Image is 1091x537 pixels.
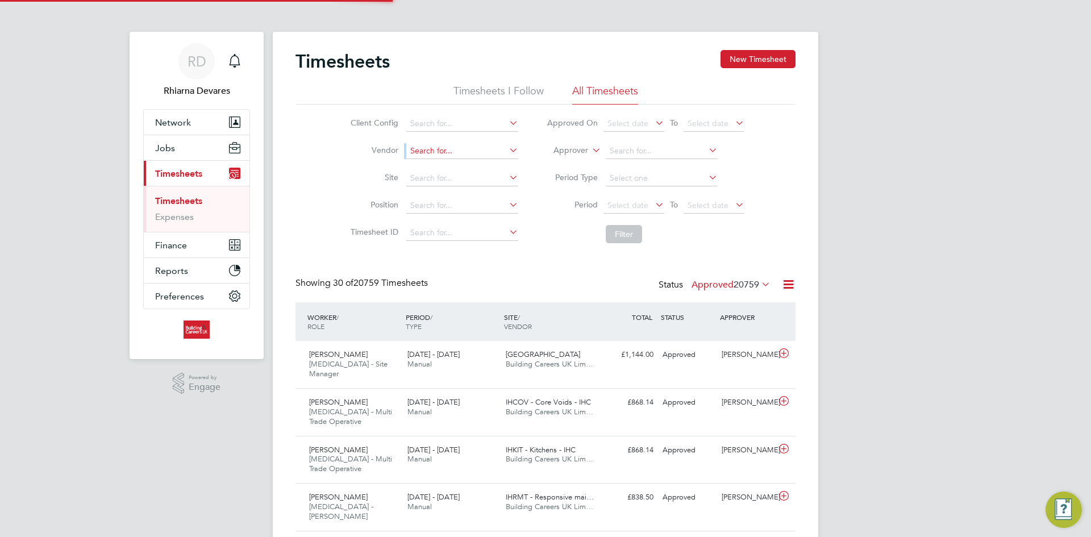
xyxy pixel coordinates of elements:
button: Filter [606,225,642,243]
label: Timesheet ID [347,227,398,237]
div: [PERSON_NAME] [717,393,776,412]
div: [PERSON_NAME] [717,441,776,460]
div: SITE [501,307,599,336]
span: / [518,313,520,322]
label: Approved On [547,118,598,128]
label: Client Config [347,118,398,128]
span: [DATE] - [DATE] [407,492,460,502]
span: Building Careers UK Lim… [506,407,593,417]
div: Approved [658,488,717,507]
button: Engage Resource Center [1046,492,1082,528]
span: 30 of [333,277,353,289]
span: [PERSON_NAME] [309,492,368,502]
span: [DATE] - [DATE] [407,397,460,407]
span: RD [188,54,206,69]
span: IHKIT - Kitchens - IHC [506,445,576,455]
span: 20759 [734,279,759,290]
input: Search for... [406,170,518,186]
span: Finance [155,240,187,251]
label: Approved [692,279,771,290]
input: Search for... [406,143,518,159]
span: Manual [407,359,432,369]
input: Select one [606,170,718,186]
span: Powered by [189,373,220,382]
div: £1,144.00 [599,345,658,364]
span: To [667,115,681,130]
span: [MEDICAL_DATA] - Multi Trade Operative [309,454,392,473]
span: [GEOGRAPHIC_DATA] [506,349,580,359]
div: Approved [658,441,717,460]
span: [PERSON_NAME] [309,397,368,407]
div: £868.14 [599,393,658,412]
span: [PERSON_NAME] [309,445,368,455]
span: Building Careers UK Lim… [506,454,593,464]
div: WORKER [305,307,403,336]
div: £838.50 [599,488,658,507]
span: ROLE [307,322,324,331]
span: [MEDICAL_DATA] - Site Manager [309,359,388,378]
span: Manual [407,502,432,511]
div: £868.14 [599,441,658,460]
nav: Main navigation [130,32,264,359]
div: Approved [658,345,717,364]
span: TOTAL [632,313,652,322]
span: Engage [189,382,220,392]
img: buildingcareersuk-logo-retina.png [184,320,209,339]
span: [MEDICAL_DATA] - [PERSON_NAME] [309,502,373,521]
span: Reports [155,265,188,276]
div: Status [659,277,773,293]
span: To [667,197,681,212]
li: All Timesheets [572,84,638,105]
span: [DATE] - [DATE] [407,349,460,359]
span: Network [155,117,191,128]
span: Select date [688,200,728,210]
li: Timesheets I Follow [453,84,544,105]
div: Showing [295,277,430,289]
span: Select date [607,200,648,210]
span: / [336,313,339,322]
button: Reports [144,258,249,283]
div: APPROVER [717,307,776,327]
a: Expenses [155,211,194,222]
div: Timesheets [144,186,249,232]
label: Period Type [547,172,598,182]
a: Powered byEngage [173,373,221,394]
div: [PERSON_NAME] [717,345,776,364]
span: VENDOR [504,322,532,331]
span: Timesheets [155,168,202,179]
label: Position [347,199,398,210]
span: Manual [407,454,432,464]
span: IHRMT - Responsive mai… [506,492,594,502]
button: Timesheets [144,161,249,186]
button: Finance [144,232,249,257]
a: RDRhiarna Devares [143,43,250,98]
input: Search for... [406,116,518,132]
span: Building Careers UK Lim… [506,359,593,369]
span: Select date [688,118,728,128]
div: Approved [658,393,717,412]
span: Building Careers UK Lim… [506,502,593,511]
div: STATUS [658,307,717,327]
span: / [430,313,432,322]
div: PERIOD [403,307,501,336]
span: Rhiarna Devares [143,84,250,98]
input: Search for... [406,225,518,241]
span: TYPE [406,322,422,331]
div: [PERSON_NAME] [717,488,776,507]
label: Approver [537,145,588,156]
label: Period [547,199,598,210]
a: Go to home page [143,320,250,339]
span: Jobs [155,143,175,153]
button: New Timesheet [721,50,796,68]
label: Site [347,172,398,182]
span: Select date [607,118,648,128]
button: Network [144,110,249,135]
span: Preferences [155,291,204,302]
input: Search for... [606,143,718,159]
span: Manual [407,407,432,417]
a: Timesheets [155,195,202,206]
h2: Timesheets [295,50,390,73]
button: Preferences [144,284,249,309]
span: [PERSON_NAME] [309,349,368,359]
span: IHCOV - Core Voids - IHC [506,397,591,407]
